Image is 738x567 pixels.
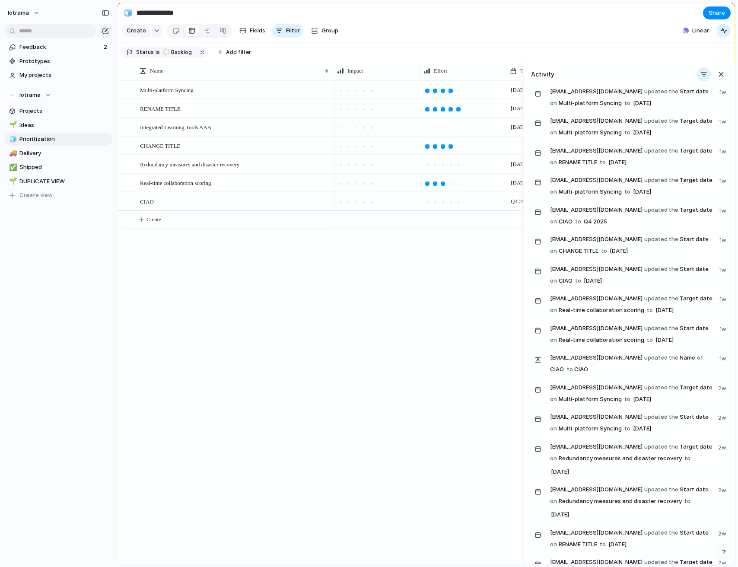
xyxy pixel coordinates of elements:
[434,67,447,75] span: Effort
[719,146,728,156] span: 1w
[550,558,643,567] span: [EMAIL_ADDRESS][DOMAIN_NAME]
[19,57,109,66] span: Prototypes
[550,395,557,404] span: on
[126,211,537,229] button: Create
[140,122,211,132] span: Integrated Learning Tools AAA
[550,206,643,214] span: [EMAIL_ADDRESS][DOMAIN_NAME]
[624,128,630,137] span: to
[4,119,112,132] a: 🌱Ideas
[644,235,678,244] span: updated the
[8,121,16,130] button: 🌱
[550,188,557,196] span: on
[644,294,678,303] span: updated the
[8,149,16,158] button: 🚚
[4,175,112,188] a: 🌱DUPLICATE VIEW
[644,354,678,362] span: updated the
[550,117,643,125] span: [EMAIL_ADDRESS][DOMAIN_NAME]
[550,176,643,185] span: [EMAIL_ADDRESS][DOMAIN_NAME]
[549,510,572,520] span: [DATE]
[719,205,728,215] span: 1w
[550,306,557,315] span: on
[550,265,643,274] span: [EMAIL_ADDRESS][DOMAIN_NAME]
[123,7,133,19] div: 🧊
[582,276,604,286] span: [DATE]
[601,247,607,255] span: to
[272,24,303,38] button: Filter
[550,235,643,244] span: [EMAIL_ADDRESS][DOMAIN_NAME]
[550,413,643,421] span: [EMAIL_ADDRESS][DOMAIN_NAME]
[719,86,728,97] span: 1w
[608,246,630,256] span: [DATE]
[4,133,112,146] a: 🧊Prioritization
[509,159,531,169] span: [DATE]
[718,382,728,393] span: 2w
[550,442,713,478] span: Target date
[8,135,16,143] button: 🧊
[719,323,728,334] span: 1w
[550,497,557,506] span: on
[567,365,573,374] span: to
[550,234,714,257] span: Start date
[550,353,714,376] span: Name CIAO
[719,353,728,363] span: 1w
[550,354,643,362] span: [EMAIL_ADDRESS][DOMAIN_NAME]
[557,97,623,109] a: Multi-platform Syncing
[644,176,678,185] span: updated the
[550,424,557,433] span: on
[550,146,714,169] span: Target date
[550,264,714,287] span: Start date
[624,424,630,433] span: to
[550,217,557,226] span: on
[631,127,654,138] span: [DATE]
[19,135,109,143] span: Prioritization
[9,162,15,172] div: ✅
[644,485,678,494] span: updated the
[9,176,15,186] div: 🌱
[550,158,557,167] span: on
[286,26,300,35] span: Filter
[719,116,728,126] span: 1w
[644,147,678,155] span: updated the
[653,335,676,345] span: [DATE]
[644,87,678,96] span: updated the
[19,121,109,130] span: Ideas
[692,26,709,35] span: Linear
[703,6,731,19] button: Share
[550,528,713,551] span: Start date
[631,187,654,197] span: [DATE]
[4,105,112,118] a: Projects
[250,26,265,35] span: Fields
[146,215,161,224] span: Create
[8,163,16,172] button: ✅
[644,529,678,537] span: updated the
[127,26,146,35] span: Create
[647,336,653,344] span: to
[19,91,41,99] span: Iotrama
[644,443,678,451] span: updated the
[624,395,630,404] span: to
[653,305,676,315] span: [DATE]
[550,485,643,494] span: [EMAIL_ADDRESS][DOMAIN_NAME]
[8,177,16,186] button: 🌱
[19,191,53,200] span: Create view
[557,127,623,139] a: Multi-platform Syncing
[647,306,653,315] span: to
[644,383,678,392] span: updated the
[557,495,683,507] a: Redundancy measures and disaster recovery
[600,158,606,167] span: to
[557,423,623,435] a: Multi-platform Syncing
[19,177,109,186] span: DUPLICATE VIEW
[509,196,532,207] span: Q4 2025
[307,24,343,38] button: Group
[582,217,609,227] span: Q4 2025
[550,87,643,96] span: [EMAIL_ADDRESS][DOMAIN_NAME]
[550,484,713,521] span: Start date
[550,540,557,549] span: on
[549,467,572,477] span: [DATE]
[550,382,713,405] span: Target date
[644,265,678,274] span: updated the
[550,454,557,463] span: on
